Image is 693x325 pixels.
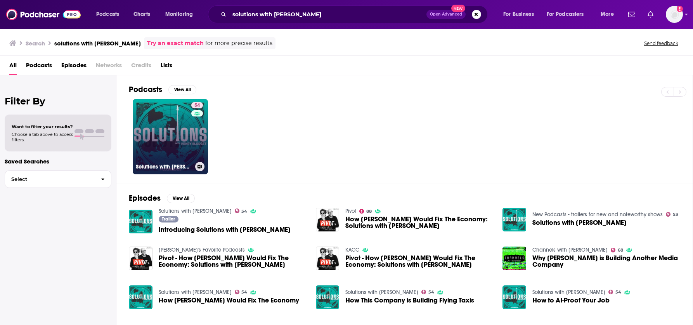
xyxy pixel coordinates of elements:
[542,8,595,21] button: open menu
[235,290,248,294] a: 54
[642,40,681,47] button: Send feedback
[129,247,152,270] img: Pivot - How Paul Krugman Would Fix The Economy: Solutions with Henry Blodget
[421,290,434,294] a: 54
[366,210,372,213] span: 88
[129,285,152,309] img: How Paul Krugman Would Fix The Economy
[451,5,465,12] span: New
[159,208,232,214] a: Solutions with Henry Blodget
[316,247,340,270] img: Pivot - How Paul Krugman Would Fix The Economy: Solutions with Henry Blodget
[133,99,208,174] a: 54Solutions with [PERSON_NAME]
[241,210,247,213] span: 54
[666,6,683,23] img: User Profile
[618,249,623,252] span: 68
[205,39,272,48] span: for more precise results
[608,290,621,294] a: 54
[430,12,462,16] span: Open Advanced
[165,9,193,20] span: Monitoring
[147,39,204,48] a: Try an exact match
[167,194,195,203] button: View All
[498,8,544,21] button: open menu
[136,163,192,170] h3: Solutions with [PERSON_NAME]
[159,297,299,304] a: How Paul Krugman Would Fix The Economy
[345,208,356,214] a: Pivot
[502,285,526,309] img: How to AI-Proof Your Job
[235,209,248,213] a: 54
[345,255,493,268] span: Pivot - How [PERSON_NAME] Would Fix The Economy: Solutions with [PERSON_NAME]
[159,289,232,295] a: Solutions with Henry Blodget
[345,255,493,268] a: Pivot - How Paul Krugman Would Fix The Economy: Solutions with Henry Blodget
[129,210,152,233] img: Introducing Solutions with Henry Blodget
[26,40,45,47] h3: Search
[133,9,150,20] span: Charts
[532,297,610,304] a: How to AI-Proof Your Job
[91,8,129,21] button: open menu
[666,212,678,217] a: 53
[345,247,359,253] a: KACC
[601,9,614,20] span: More
[159,226,291,233] span: Introducing Solutions with [PERSON_NAME]
[666,6,683,23] button: Show profile menu
[12,132,73,143] span: Choose a tab above to access filters.
[595,8,624,21] button: open menu
[159,247,245,253] a: Adam's Favorite Podcasts
[345,216,493,229] a: How Paul Krugman Would Fix The Economy: Solutions with Henry Blodget
[532,219,627,226] span: Solutions with [PERSON_NAME]
[12,124,73,129] span: Want to filter your results?
[673,213,678,216] span: 53
[428,290,434,294] span: 54
[161,59,172,75] a: Lists
[128,8,155,21] a: Charts
[26,59,52,75] a: Podcasts
[5,158,111,165] p: Saved Searches
[345,216,493,229] span: How [PERSON_NAME] Would Fix The Economy: Solutions with [PERSON_NAME]
[159,226,291,233] a: Introducing Solutions with Henry Blodget
[159,255,307,268] span: Pivot - How [PERSON_NAME] Would Fix The Economy: Solutions with [PERSON_NAME]
[159,255,307,268] a: Pivot - How Paul Krugman Would Fix The Economy: Solutions with Henry Blodget
[162,217,175,221] span: Trailer
[129,193,195,203] a: EpisodesView All
[316,285,340,309] img: How This Company is Building Flying Taxis
[625,8,638,21] a: Show notifications dropdown
[9,59,17,75] a: All
[5,170,111,188] button: Select
[129,85,196,94] a: PodcastsView All
[96,59,122,75] span: Networks
[159,297,299,304] span: How [PERSON_NAME] Would Fix The Economy
[666,6,683,23] span: Logged in as WE_Broadcast
[61,59,87,75] a: Episodes
[131,59,151,75] span: Credits
[5,96,111,107] h2: Filter By
[54,40,141,47] h3: solutions with [PERSON_NAME]
[129,193,161,203] h2: Episodes
[503,9,534,20] span: For Business
[241,290,247,294] span: 54
[129,85,162,94] h2: Podcasts
[532,289,605,295] a: Solutions with Henry Blodget
[96,9,119,20] span: Podcasts
[502,247,526,270] img: Why Henry Blodget is Building Another Media Company
[502,208,526,231] img: Solutions with Henry Blodget
[359,209,372,214] a: 88
[6,7,81,22] img: Podchaser - Follow, Share and Rate Podcasts
[677,6,683,12] svg: Add a profile image
[316,208,340,231] img: How Paul Krugman Would Fix The Economy: Solutions with Henry Blodget
[611,248,623,252] a: 68
[160,8,203,21] button: open menu
[345,297,474,304] a: How This Company is Building Flying Taxis
[532,247,608,253] a: Channels with Peter Kafka
[191,102,203,108] a: 54
[615,290,621,294] span: 54
[5,177,95,182] span: Select
[532,255,680,268] a: Why Henry Blodget is Building Another Media Company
